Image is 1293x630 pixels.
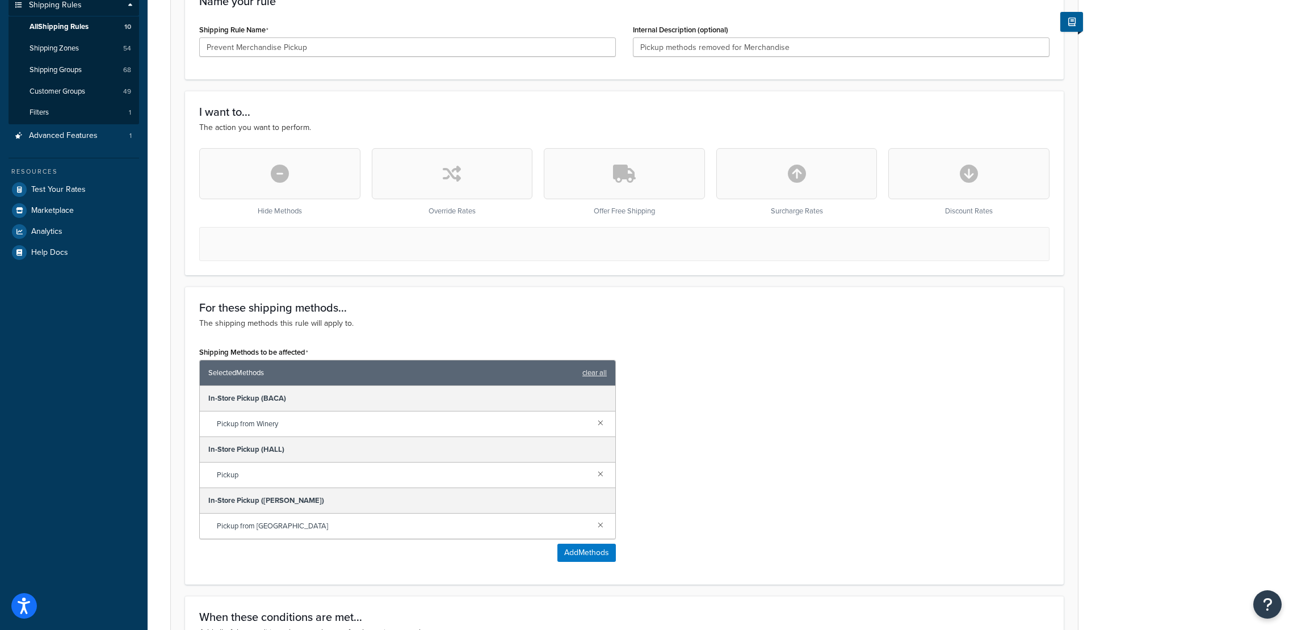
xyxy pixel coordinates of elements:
[30,87,85,96] span: Customer Groups
[9,102,139,123] a: Filters1
[123,65,131,75] span: 68
[123,44,131,53] span: 54
[9,242,139,263] a: Help Docs
[1060,12,1083,32] button: Show Help Docs
[30,65,82,75] span: Shipping Groups
[9,38,139,59] a: Shipping Zones54
[582,365,607,381] a: clear all
[9,60,139,81] li: Shipping Groups
[633,26,728,34] label: Internal Description (optional)
[30,108,49,117] span: Filters
[217,416,589,432] span: Pickup from Winery
[199,26,268,35] label: Shipping Rule Name
[9,200,139,221] a: Marketplace
[30,22,89,32] span: All Shipping Rules
[199,106,1049,118] h3: I want to...
[9,125,139,146] a: Advanced Features1
[9,16,139,37] a: AllShipping Rules10
[217,518,589,534] span: Pickup from [GEOGRAPHIC_DATA]
[888,148,1049,216] div: Discount Rates
[217,467,589,483] span: Pickup
[200,386,615,411] div: In-Store Pickup (BACA)
[372,148,533,216] div: Override Rates
[129,131,132,141] span: 1
[31,227,62,237] span: Analytics
[200,437,615,463] div: In-Store Pickup (HALL)
[1253,590,1282,619] button: Open Resource Center
[199,148,360,216] div: Hide Methods
[31,185,86,195] span: Test Your Rates
[123,87,131,96] span: 49
[31,248,68,258] span: Help Docs
[199,611,1049,623] h3: When these conditions are met...
[9,38,139,59] li: Shipping Zones
[129,108,131,117] span: 1
[716,148,878,216] div: Surcharge Rates
[208,365,577,381] span: Selected Methods
[9,60,139,81] a: Shipping Groups68
[9,81,139,102] a: Customer Groups49
[9,102,139,123] li: Filters
[199,317,1049,330] p: The shipping methods this rule will apply to.
[557,544,616,562] button: AddMethods
[9,221,139,242] a: Analytics
[9,125,139,146] li: Advanced Features
[200,488,615,514] div: In-Store Pickup ([PERSON_NAME])
[29,131,98,141] span: Advanced Features
[199,348,308,357] label: Shipping Methods to be affected
[9,167,139,177] div: Resources
[29,1,82,10] span: Shipping Rules
[199,121,1049,134] p: The action you want to perform.
[31,206,74,216] span: Marketplace
[544,148,705,216] div: Offer Free Shipping
[199,301,1049,314] h3: For these shipping methods...
[9,81,139,102] li: Customer Groups
[9,179,139,200] a: Test Your Rates
[124,22,131,32] span: 10
[30,44,79,53] span: Shipping Zones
